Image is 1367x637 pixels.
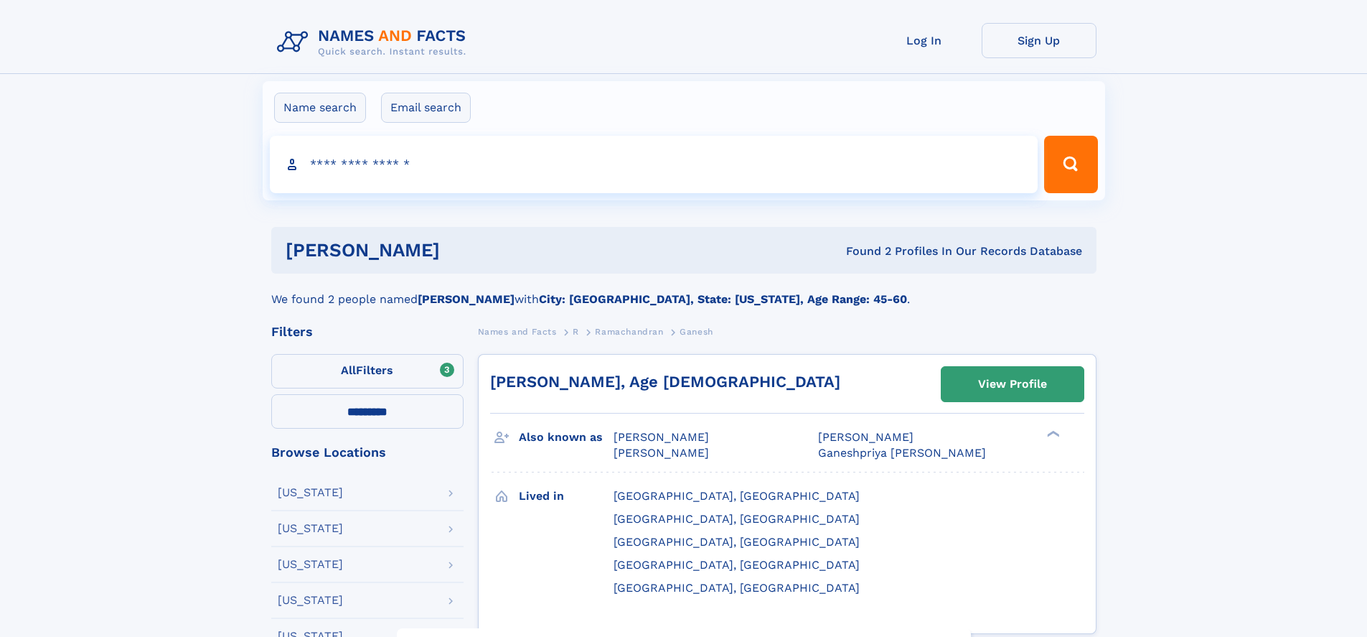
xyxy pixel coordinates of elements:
[595,327,663,337] span: Ramachandran
[614,535,860,549] span: [GEOGRAPHIC_DATA], [GEOGRAPHIC_DATA]
[381,93,471,123] label: Email search
[278,595,343,606] div: [US_STATE]
[573,322,579,340] a: R
[274,93,366,123] label: Name search
[519,425,614,450] h3: Also known as
[818,446,986,460] span: Ganeshpriya [PERSON_NAME]
[271,23,478,62] img: Logo Names and Facts
[278,559,343,570] div: [US_STATE]
[595,322,663,340] a: Ramachandran
[519,484,614,508] h3: Lived in
[614,581,860,595] span: [GEOGRAPHIC_DATA], [GEOGRAPHIC_DATA]
[271,446,464,459] div: Browse Locations
[478,322,557,340] a: Names and Facts
[614,430,709,444] span: [PERSON_NAME]
[614,489,860,503] span: [GEOGRAPHIC_DATA], [GEOGRAPHIC_DATA]
[271,354,464,389] label: Filters
[1043,429,1061,439] div: ❯
[643,243,1082,259] div: Found 2 Profiles In Our Records Database
[270,136,1038,193] input: search input
[573,327,579,337] span: R
[286,241,643,259] h1: [PERSON_NAME]
[978,368,1047,401] div: View Profile
[418,292,515,306] b: [PERSON_NAME]
[271,274,1096,308] div: We found 2 people named with .
[271,325,464,338] div: Filters
[1044,136,1097,193] button: Search Button
[278,487,343,498] div: [US_STATE]
[341,363,356,377] span: All
[539,292,907,306] b: City: [GEOGRAPHIC_DATA], State: [US_STATE], Age Range: 45-60
[278,523,343,534] div: [US_STATE]
[614,512,860,526] span: [GEOGRAPHIC_DATA], [GEOGRAPHIC_DATA]
[614,446,709,460] span: [PERSON_NAME]
[982,23,1096,58] a: Sign Up
[680,327,713,337] span: Ganesh
[941,367,1084,401] a: View Profile
[490,373,840,391] a: [PERSON_NAME], Age [DEMOGRAPHIC_DATA]
[614,558,860,572] span: [GEOGRAPHIC_DATA], [GEOGRAPHIC_DATA]
[867,23,982,58] a: Log In
[818,430,913,444] span: [PERSON_NAME]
